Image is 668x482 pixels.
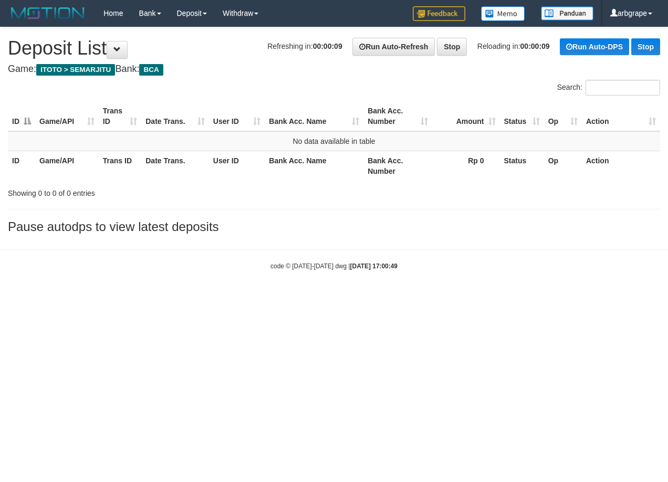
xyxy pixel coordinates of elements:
[265,101,363,131] th: Bank Acc. Name: activate to sort column ascending
[141,151,209,181] th: Date Trans.
[8,220,660,234] h3: Pause autodps to view latest deposits
[432,101,500,131] th: Amount: activate to sort column ascending
[209,101,265,131] th: User ID: activate to sort column ascending
[99,151,141,181] th: Trans ID
[631,38,660,55] a: Stop
[363,151,432,181] th: Bank Acc. Number
[481,6,525,21] img: Button%20Memo.svg
[267,42,342,50] span: Refreshing in:
[363,101,432,131] th: Bank Acc. Number: activate to sort column ascending
[500,151,544,181] th: Status
[141,101,209,131] th: Date Trans.: activate to sort column ascending
[99,101,141,131] th: Trans ID: activate to sort column ascending
[544,101,582,131] th: Op: activate to sort column ascending
[560,38,629,55] a: Run Auto-DPS
[8,184,270,198] div: Showing 0 to 0 of 0 entries
[36,64,115,76] span: ITOTO > SEMARJITU
[209,151,265,181] th: User ID
[8,101,35,131] th: ID: activate to sort column descending
[557,80,660,96] label: Search:
[586,80,660,96] input: Search:
[35,151,99,181] th: Game/API
[8,151,35,181] th: ID
[8,131,660,151] td: No data available in table
[500,101,544,131] th: Status: activate to sort column ascending
[313,42,342,50] strong: 00:00:09
[541,6,593,20] img: panduan.png
[270,263,398,270] small: code © [DATE]-[DATE] dwg |
[477,42,550,50] span: Reloading in:
[520,42,550,50] strong: 00:00:09
[139,64,163,76] span: BCA
[544,151,582,181] th: Op
[8,38,660,59] h1: Deposit List
[437,38,467,56] a: Stop
[582,151,660,181] th: Action
[265,151,363,181] th: Bank Acc. Name
[352,38,435,56] a: Run Auto-Refresh
[8,64,660,75] h4: Game: Bank:
[413,6,465,21] img: Feedback.jpg
[582,101,660,131] th: Action: activate to sort column ascending
[8,5,88,21] img: MOTION_logo.png
[432,151,500,181] th: Rp 0
[35,101,99,131] th: Game/API: activate to sort column ascending
[350,263,398,270] strong: [DATE] 17:00:49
